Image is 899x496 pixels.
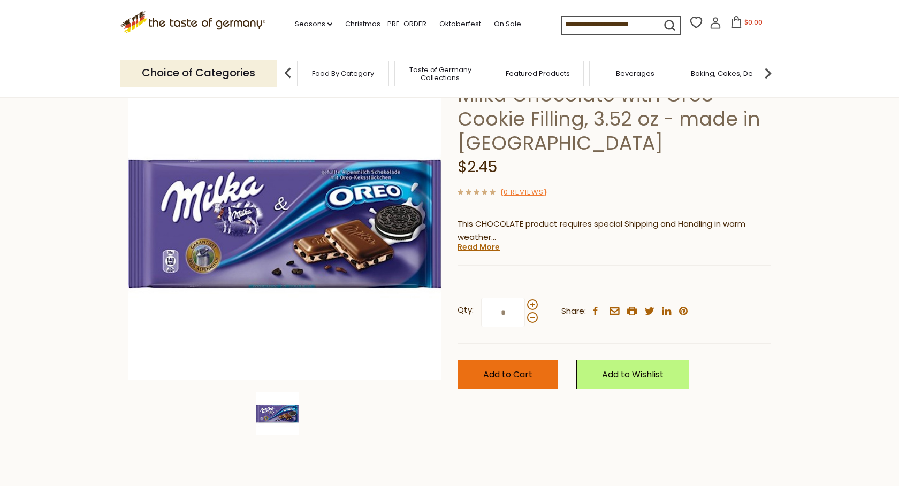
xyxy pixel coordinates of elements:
[128,67,441,380] img: Milka Oreo Tablet Bar
[458,360,558,389] button: Add to Cart
[744,18,763,27] span: $0.00
[504,187,544,198] a: 0 Reviews
[576,360,689,389] a: Add to Wishlist
[691,69,774,77] a: Baking, Cakes, Desserts
[458,242,500,252] a: Read More
[398,66,483,82] a: Taste of Germany Collections
[481,298,525,327] input: Qty:
[506,69,570,77] a: Featured Products
[458,304,474,317] strong: Qty:
[458,83,771,155] h1: Milka Chocolate with Oreo Cookie Filling, 3.52 oz - made in [GEOGRAPHIC_DATA]
[458,157,497,177] span: $2.45
[120,60,277,86] p: Choice of Categories
[561,305,586,318] span: Share:
[483,368,532,381] span: Add to Cart
[500,187,547,197] span: ( )
[312,69,374,77] a: Food By Category
[277,63,299,84] img: previous arrow
[757,63,779,84] img: next arrow
[295,18,332,30] a: Seasons
[723,16,769,32] button: $0.00
[458,218,771,244] p: This CHOCOLATE product requires special Shipping and Handling in warm weather
[439,18,481,30] a: Oktoberfest
[494,18,521,30] a: On Sale
[345,18,426,30] a: Christmas - PRE-ORDER
[256,392,299,435] img: Milka Oreo Tablet Bar
[616,69,654,77] a: Beverages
